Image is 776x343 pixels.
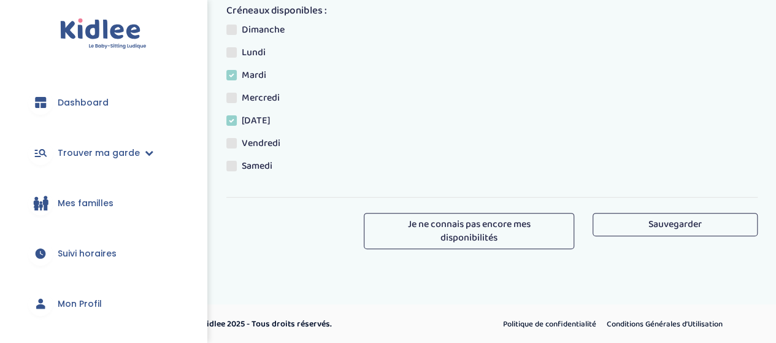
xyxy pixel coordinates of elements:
span: Mes familles [58,197,113,210]
span: Suivi horaires [58,247,117,260]
a: Mes familles [18,181,188,225]
a: Politique de confidentialité [499,317,601,333]
label: Samedi [226,159,282,177]
a: Mon Profil [18,282,188,326]
a: Je ne connais pas encore mes disponibilités [364,213,574,249]
p: © Kidlee 2025 - Tous droits réservés. [194,318,440,331]
a: Dashboard [18,80,188,125]
span: Trouver ma garde [58,147,140,160]
button: Sauvegarder [593,213,758,236]
label: Dimanche [226,23,294,41]
label: Créneaux disponibles : [226,3,327,19]
span: Dashboard [58,96,109,109]
a: Conditions Générales d’Utilisation [602,317,727,333]
span: Mon Profil [58,298,102,310]
img: logo.svg [60,18,147,50]
label: Lundi [226,45,275,64]
label: Vendredi [226,136,290,155]
label: Mercredi [226,91,289,109]
a: Suivi horaires [18,231,188,276]
label: Mardi [226,68,275,87]
label: [DATE] [226,114,280,132]
a: Trouver ma garde [18,131,188,175]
